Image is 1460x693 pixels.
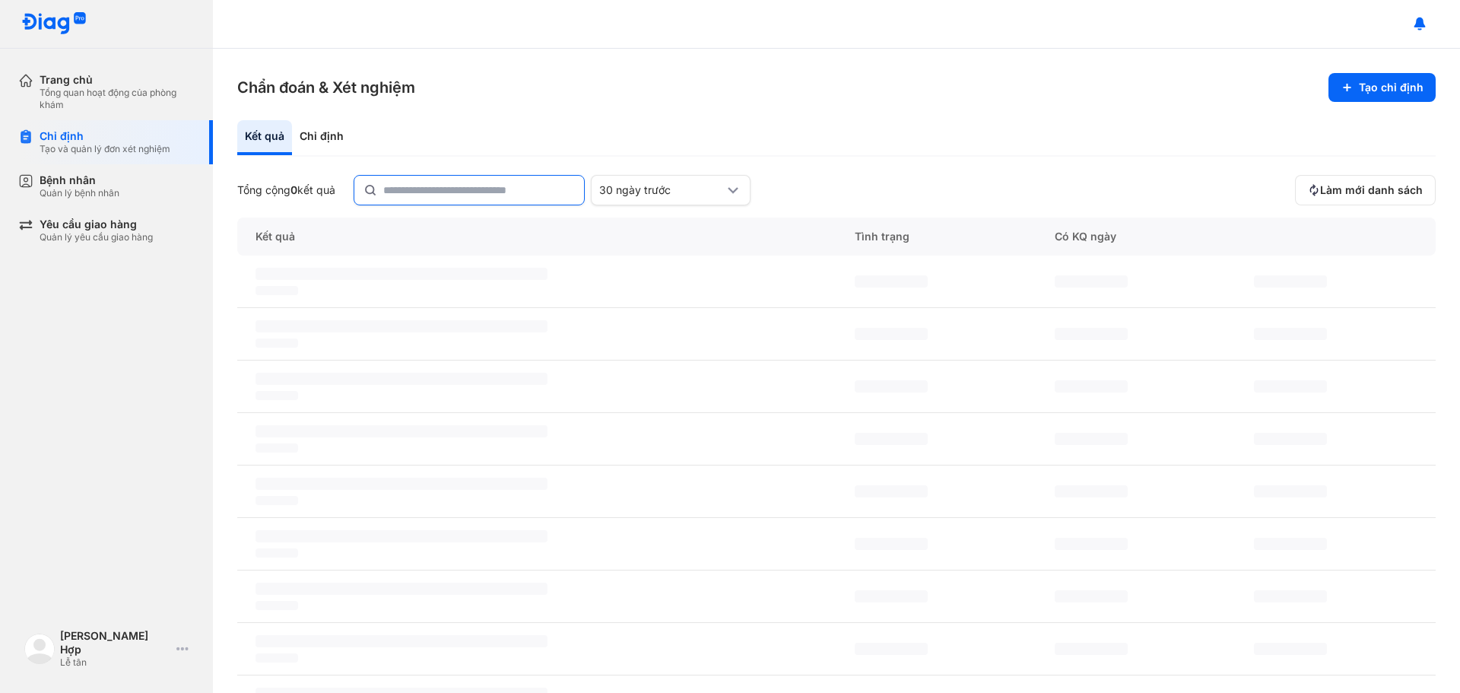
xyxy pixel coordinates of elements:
div: Quản lý bệnh nhân [40,187,119,199]
span: ‌ [255,391,298,400]
span: ‌ [855,485,928,497]
span: ‌ [1254,538,1327,550]
span: ‌ [255,635,547,647]
div: Có KQ ngày [1036,218,1236,256]
div: Bệnh nhân [40,173,119,187]
span: ‌ [1254,328,1327,340]
span: ‌ [1055,380,1128,393]
span: ‌ [855,328,928,340]
div: Chỉ định [292,120,351,155]
span: ‌ [1254,485,1327,497]
span: ‌ [255,478,547,490]
div: Yêu cầu giao hàng [40,218,153,231]
span: ‌ [855,590,928,602]
div: 30 ngày trước [599,183,724,197]
button: Tạo chỉ định [1328,73,1436,102]
span: ‌ [1254,643,1327,655]
span: ‌ [1055,485,1128,497]
span: ‌ [1254,275,1327,288]
div: Kết quả [237,218,836,256]
span: ‌ [1055,643,1128,655]
img: logo [21,12,87,36]
div: [PERSON_NAME] Hợp [60,629,170,656]
span: ‌ [255,653,298,663]
span: ‌ [855,643,928,655]
span: ‌ [855,380,928,393]
span: ‌ [255,339,298,348]
span: ‌ [255,320,547,332]
span: ‌ [255,268,547,280]
div: Quản lý yêu cầu giao hàng [40,231,153,243]
h3: Chẩn đoán & Xét nghiệm [237,77,415,98]
span: ‌ [255,548,298,558]
span: ‌ [255,496,298,505]
div: Chỉ định [40,129,170,143]
span: ‌ [855,433,928,445]
div: Lễ tân [60,656,170,669]
span: ‌ [1254,590,1327,602]
span: ‌ [1055,590,1128,602]
span: ‌ [255,443,298,453]
span: ‌ [255,530,547,542]
span: 0 [290,183,297,196]
span: ‌ [255,601,298,610]
span: ‌ [1055,433,1128,445]
span: ‌ [1055,275,1128,288]
span: Làm mới danh sách [1320,183,1423,197]
span: ‌ [1254,380,1327,393]
span: ‌ [1055,328,1128,340]
div: Tạo và quản lý đơn xét nghiệm [40,143,170,155]
div: Tình trạng [836,218,1036,256]
span: ‌ [255,425,547,437]
span: ‌ [255,373,547,385]
span: ‌ [855,275,928,288]
span: ‌ [255,286,298,295]
span: ‌ [855,538,928,550]
span: ‌ [1254,433,1327,445]
img: logo [24,634,55,664]
span: ‌ [255,583,547,595]
div: Kết quả [237,120,292,155]
span: ‌ [1055,538,1128,550]
div: Tổng cộng kết quả [237,183,335,197]
div: Trang chủ [40,73,195,87]
button: Làm mới danh sách [1295,175,1436,205]
div: Tổng quan hoạt động của phòng khám [40,87,195,111]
